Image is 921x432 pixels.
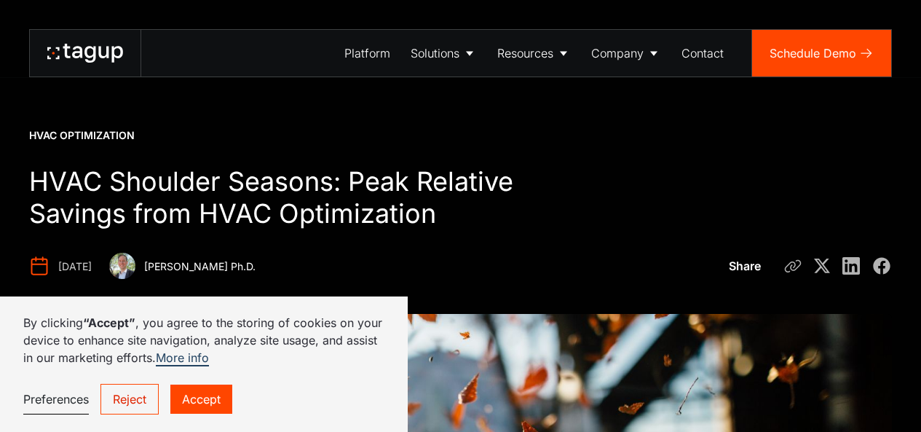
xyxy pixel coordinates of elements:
[144,259,256,274] div: [PERSON_NAME] Ph.D.
[334,30,400,76] a: Platform
[581,30,671,76] a: Company
[344,44,390,62] div: Platform
[109,253,135,279] img: Robert Lauer Ph.D.
[671,30,734,76] a: Contact
[29,128,135,143] div: HVAC Optimization
[411,44,459,62] div: Solutions
[23,385,89,415] a: Preferences
[752,30,891,76] a: Schedule Demo
[487,30,581,76] a: Resources
[170,385,232,414] a: Accept
[729,257,761,275] div: Share
[681,44,724,62] div: Contact
[100,384,159,415] a: Reject
[156,350,209,366] a: More info
[29,166,607,230] h1: HVAC Shoulder Seasons: Peak Relative Savings from HVAC Optimization
[58,259,92,274] div: [DATE]
[400,30,487,76] a: Solutions
[591,44,644,62] div: Company
[23,314,384,366] p: By clicking , you agree to the storing of cookies on your device to enhance site navigation, anal...
[497,44,553,62] div: Resources
[770,44,856,62] div: Schedule Demo
[83,315,135,330] strong: “Accept”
